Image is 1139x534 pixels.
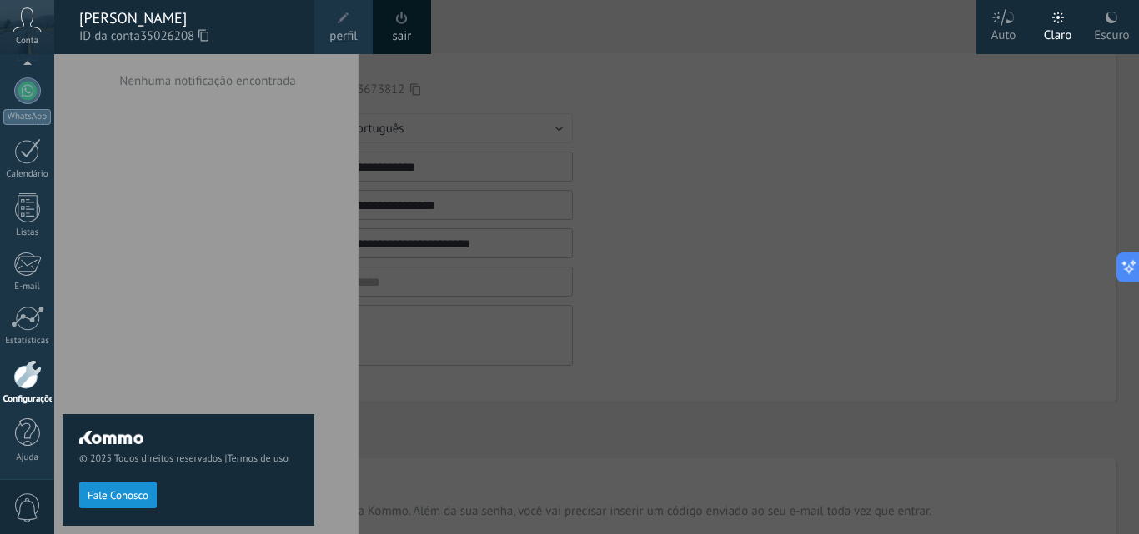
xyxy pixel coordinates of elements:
div: Escuro [1094,11,1129,54]
span: Fale Conosco [88,490,148,502]
div: Configurações [3,394,52,405]
div: Calendário [3,169,52,180]
div: E-mail [3,282,52,292]
span: perfil [329,27,357,46]
div: Estatísticas [3,336,52,347]
a: sair [393,27,412,46]
a: Fale Conosco [79,488,157,501]
div: WhatsApp [3,109,51,125]
span: © 2025 Todos direitos reservados | [79,452,298,465]
div: Listas [3,227,52,238]
span: ID da conta [79,27,298,46]
div: Ajuda [3,452,52,463]
div: Claro [1044,11,1072,54]
div: [PERSON_NAME] [79,9,298,27]
span: 35026208 [140,27,208,46]
a: Termos de uso [227,452,288,465]
div: Auto [991,11,1016,54]
span: Conta [16,36,38,47]
button: Fale Conosco [79,482,157,508]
